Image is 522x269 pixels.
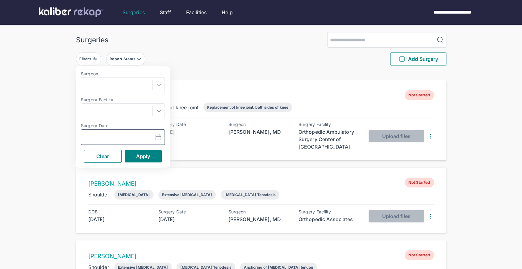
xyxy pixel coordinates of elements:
[398,55,406,63] img: PlusCircleGreen.5fd88d77.svg
[110,57,137,61] div: Report Status
[93,57,98,61] img: faders-horizontal-grey.d550dbda.svg
[369,210,424,222] button: Upload files
[158,128,220,136] div: [DATE]
[96,153,109,159] span: Clear
[84,150,122,163] button: Clear
[81,97,165,102] label: Surgery Facility
[158,209,220,214] div: Surgery Date
[79,57,93,61] div: Filters
[186,9,207,16] a: Facilities
[382,133,410,139] span: Upload files
[228,209,290,214] div: Surgeon
[207,105,288,110] div: Replacement of knee joint, both sides of knee
[88,209,150,214] div: DOB
[76,53,101,65] button: Filters
[158,122,220,127] div: Surgery Date
[228,128,290,136] div: [PERSON_NAME], MD
[427,132,434,140] img: DotsThreeVertical.31cb0eda.svg
[76,70,446,78] div: 2221 entries
[369,130,424,142] button: Upload files
[405,250,434,260] span: Not Started
[228,122,290,127] div: Surgeon
[76,36,108,44] div: Surgeries
[88,216,150,223] div: [DATE]
[299,122,360,127] div: Surgery Facility
[299,216,360,223] div: Orthopedic Associates
[160,9,171,16] a: Staff
[88,253,137,260] a: [PERSON_NAME]
[158,216,220,223] div: [DATE]
[137,57,142,61] img: filter-caret-down-grey.b3560631.svg
[88,191,109,198] div: Shoulder
[405,90,434,100] span: Not Started
[382,213,410,219] span: Upload files
[81,123,165,128] label: Surgery Date
[436,36,444,44] img: MagnifyingGlass.1dc66aab.svg
[398,55,438,63] span: Add Surgery
[39,7,103,17] img: kaliber labs logo
[136,153,150,159] span: Apply
[405,178,434,187] span: Not Started
[427,212,434,220] img: DotsThreeVertical.31cb0eda.svg
[106,53,145,65] button: Report Status
[118,192,150,197] div: [MEDICAL_DATA]
[88,180,137,187] a: [PERSON_NAME]
[123,9,145,16] a: Surgeries
[228,216,290,223] div: [PERSON_NAME], MD
[125,150,162,162] button: Apply
[390,53,446,65] button: Add Surgery
[224,192,276,197] div: [MEDICAL_DATA] Tenodesis
[299,128,360,150] div: Orthopedic Ambulatory Surgery Center of [GEOGRAPHIC_DATA]
[162,192,212,197] div: Extensive [MEDICAL_DATA]
[81,71,165,76] label: Surgeon
[222,9,233,16] a: Help
[299,209,360,214] div: Surgery Facility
